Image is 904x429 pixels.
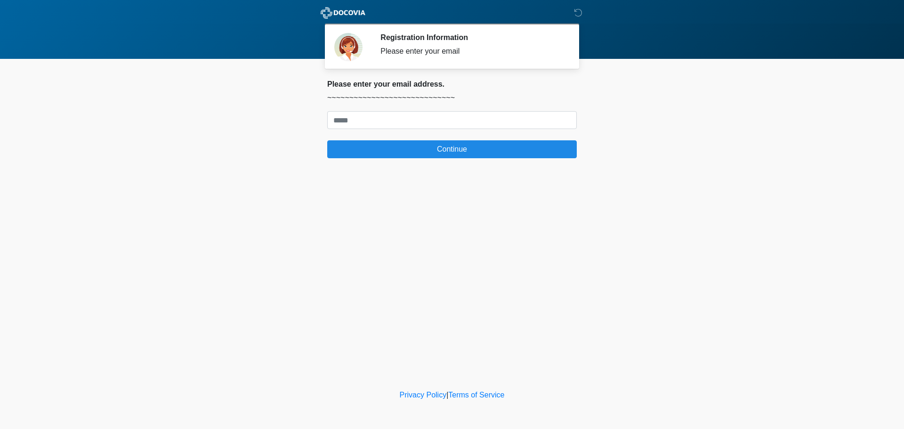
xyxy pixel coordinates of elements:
button: Continue [327,140,577,158]
a: Terms of Service [448,391,504,399]
a: | [446,391,448,399]
img: ABC Med Spa- GFEase Logo [318,7,368,19]
img: Agent Avatar [334,33,363,61]
p: ~~~~~~~~~~~~~~~~~~~~~~~~~~~~~ [327,92,577,104]
h2: Please enter your email address. [327,80,577,89]
a: Privacy Policy [400,391,447,399]
h2: Registration Information [380,33,563,42]
div: Please enter your email [380,46,563,57]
